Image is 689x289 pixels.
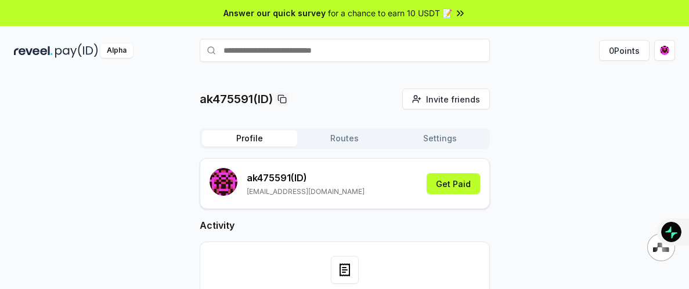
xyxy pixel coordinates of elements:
[297,130,392,147] button: Routes
[55,43,98,58] img: pay_id
[402,89,490,109] button: Invite friends
[426,93,480,105] span: Invite friends
[599,40,650,61] button: 0Points
[247,187,365,196] p: [EMAIL_ADDRESS][DOMAIN_NAME]
[200,91,273,107] p: ak475591(ID)
[200,218,490,232] h2: Activity
[653,243,669,252] img: svg+xml,%3Csvg%20xmlns%3D%22http%3A%2F%2Fwww.w3.org%2F2000%2Fsvg%22%20width%3D%2228%22%20height%3...
[247,171,365,185] p: ak475591 (ID)
[202,130,297,147] button: Profile
[392,130,488,147] button: Settings
[100,43,133,58] div: Alpha
[427,173,480,194] button: Get Paid
[14,43,53,58] img: reveel_dark
[223,7,326,19] span: Answer our quick survey
[328,7,452,19] span: for a chance to earn 10 USDT 📝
